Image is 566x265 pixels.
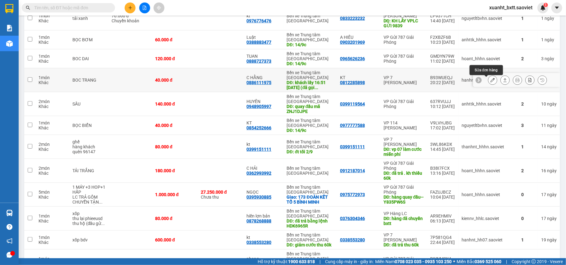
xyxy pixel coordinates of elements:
[7,252,12,258] span: message
[288,259,315,264] strong: 1900 633 818
[72,211,105,216] div: xốp
[521,16,535,21] div: 1
[521,123,535,128] div: 3
[154,2,164,13] button: aim
[6,40,13,47] img: warehouse-icon
[541,144,557,149] div: 14
[201,190,240,200] div: Chưa thu
[340,123,365,128] div: 0977777588
[544,3,548,7] sup: 1
[99,200,103,204] span: ...
[462,144,515,149] div: thanhnt_hhhn.saoviet
[551,2,562,13] button: caret-down
[384,242,424,247] div: DĐ: đã trả thu 60k
[246,235,280,240] div: kt
[430,13,455,18] div: LP9371CH
[521,144,535,149] div: 1
[246,35,280,40] div: Luật
[430,120,455,125] div: V9LVHJBG
[547,144,557,149] span: ngày
[453,260,455,263] span: ⚪️
[320,258,320,265] span: |
[287,70,334,80] div: Bến xe Trung tâm [GEOGRAPHIC_DATA]
[112,18,149,23] div: Chuyển khoản
[430,240,455,245] div: 22:44 [DATE]
[430,166,455,171] div: B38I7FCX
[287,166,334,176] div: Bến xe Trung tâm [GEOGRAPHIC_DATA]
[39,99,66,104] div: 2 món
[39,75,66,80] div: 1 món
[541,216,557,221] div: 17
[340,35,377,40] div: A HIẾU
[521,37,535,42] div: 1
[541,101,557,106] div: 10
[340,168,365,173] div: 0912187014
[72,37,105,42] div: BỌC BƠM
[384,35,424,45] div: VP Gửi 787 Giải Phóng
[384,137,424,147] div: VP 7 [PERSON_NAME]
[246,125,271,130] div: 0854252666
[547,168,557,173] span: ngày
[541,37,557,42] div: 1
[521,216,535,221] div: 0
[246,240,271,245] div: 0338553280
[384,216,424,226] div: DĐ: hàng đã chuyển bxtt
[430,99,455,104] div: 637RVUJJ
[340,101,365,106] div: 0399119564
[125,2,136,13] button: plus
[155,37,195,42] div: 60.000 đ
[112,13,149,18] div: 70.000 đ
[39,142,66,147] div: 2 món
[246,104,271,109] div: 0948905997
[470,65,503,75] div: Sửa đơn hàng
[7,238,12,244] span: notification
[287,61,334,66] div: DĐ: 14/9c
[340,216,365,221] div: 0376304346
[547,237,557,242] span: ngày
[384,120,424,130] div: VP 114 [PERSON_NAME]
[201,190,240,195] div: 27.250.000 đ
[287,149,334,154] div: DĐ: đt tối 2/9
[72,216,105,226] div: thu lại phieeusd thu hộ (đầu gửi bảo quay đầu xg bến )
[340,16,365,21] div: 0833223232
[287,13,334,23] div: Bến xe Trung tâm [GEOGRAPHIC_DATA]
[384,185,424,195] div: VP Gửi 787 Giải Phóng
[246,171,271,176] div: 0362993992
[287,94,334,104] div: Bến xe Trung tâm [GEOGRAPHIC_DATA]
[155,216,195,221] div: 80.000 đ
[72,123,105,128] div: BỌC BIỂN
[484,4,537,11] span: xuanht_bxtt.saoviet
[521,56,535,61] div: 2
[246,120,280,125] div: KT
[7,224,12,230] span: question-circle
[39,104,66,109] div: Khác
[155,101,195,106] div: 140.000 đ
[430,256,455,261] div: DIYNMSKA
[462,237,515,242] div: hanhnt_hh07.saoviet
[39,59,66,64] div: Khác
[246,75,280,80] div: C HẰNG
[430,40,455,45] div: 10:23 [DATE]
[246,190,280,195] div: NGỌC
[39,80,66,85] div: Khác
[340,144,365,149] div: 0399151111
[287,139,334,149] div: Bến xe Trung tâm [GEOGRAPHIC_DATA]
[547,123,557,128] span: ngày
[39,195,66,200] div: Khác
[340,80,365,85] div: 0812285898
[462,192,515,197] div: hoant_hhhn.saoviet
[531,259,536,264] span: copyright
[384,99,424,109] div: VP Gửi 787 Giải Phóng
[72,139,105,144] div: ghế
[39,235,66,240] div: 1 món
[287,209,334,218] div: Bến xe Trung tâm [GEOGRAPHIC_DATA]
[287,195,334,204] div: Giao: 173 ĐOÀN KẾT TỔ 5 BÌNH MINH
[39,54,66,59] div: 1 món
[384,75,424,85] div: VP 7 [PERSON_NAME]
[554,5,560,11] span: caret-down
[246,13,280,18] div: kt
[72,237,105,242] div: xốp bdv
[430,190,455,195] div: FAZUJBCZ
[6,210,13,216] img: warehouse-icon
[246,54,280,59] div: TUAN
